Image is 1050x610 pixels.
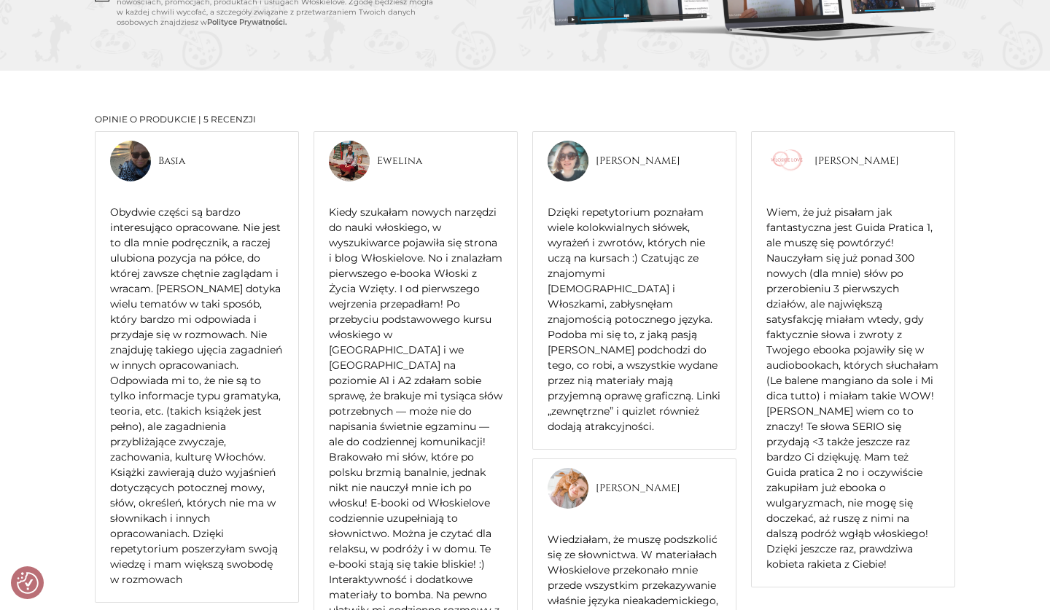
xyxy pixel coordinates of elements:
[110,205,284,587] p: Obydwie części są bardzo interesująco opracowane. Nie jest to dla mnie podręcznik, a raczej ulubi...
[596,480,680,496] span: [PERSON_NAME]
[17,572,39,594] img: Revisit consent button
[596,153,680,168] span: [PERSON_NAME]
[207,17,287,27] a: Polityce Prywatności.
[95,114,955,125] h2: Opinie o produkcie | 5 recenzji
[814,153,899,168] span: [PERSON_NAME]
[377,153,422,168] span: Ewelina
[158,153,185,168] span: Basia
[766,205,940,572] p: Wiem, że już pisałam jak fantastyczna jest Guida Pratica 1, ale muszę się powtórzyć! Nauczyłam si...
[548,205,721,434] p: Dzięki repetytorium poznałam wiele kolokwialnych słówek, wyrażeń i zwrotów, których nie uczą na k...
[17,572,39,594] button: Preferencje co do zgód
